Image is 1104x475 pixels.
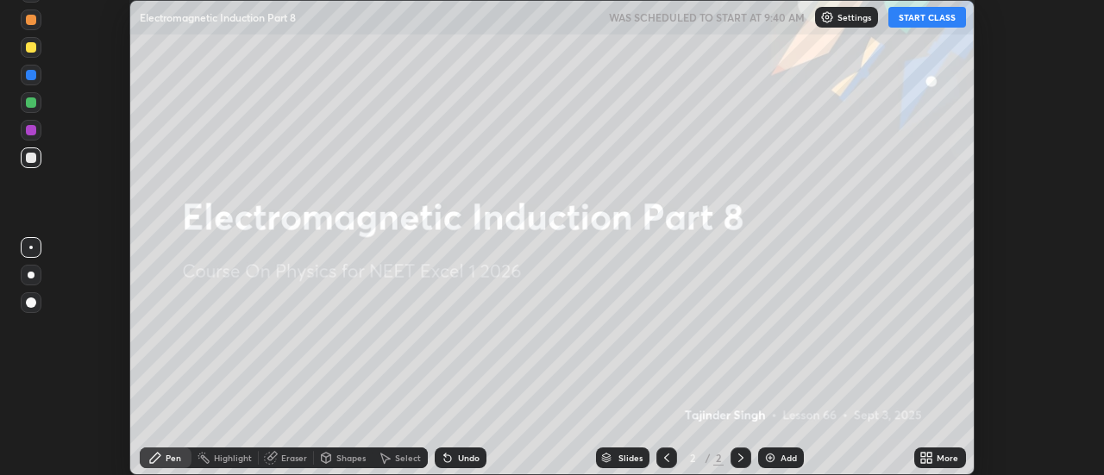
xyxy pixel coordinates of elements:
img: add-slide-button [763,451,777,465]
div: / [705,453,710,463]
div: Slides [618,453,643,462]
h5: WAS SCHEDULED TO START AT 9:40 AM [609,9,805,25]
div: Select [395,453,421,462]
img: class-settings-icons [820,10,834,24]
div: 2 [684,453,701,463]
div: Eraser [281,453,307,462]
div: Undo [458,453,480,462]
div: Highlight [214,453,252,462]
div: Add [781,453,797,462]
div: Shapes [336,453,366,462]
div: More [937,453,958,462]
div: Pen [166,453,181,462]
p: Settings [837,13,871,22]
button: START CLASS [888,7,966,28]
p: Electromagnetic Induction Part 8 [140,10,296,24]
div: 2 [713,450,724,466]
